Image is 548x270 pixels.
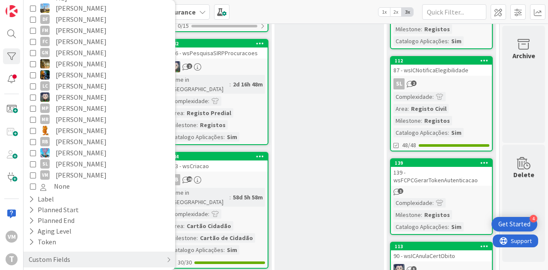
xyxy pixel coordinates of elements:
div: T [6,253,18,265]
span: [PERSON_NAME] [56,169,107,181]
img: JC [40,70,50,80]
span: [PERSON_NAME] [56,92,107,103]
div: RB [40,137,50,146]
div: Milestone [169,233,197,243]
span: 0/15 [178,21,189,30]
div: 113 [395,243,492,249]
span: [PERSON_NAME] [56,80,107,92]
div: Sim [449,222,464,231]
div: Area [393,104,408,113]
span: : [432,198,434,208]
div: 58d 5h 58m [231,193,265,202]
div: Sim [225,245,239,255]
div: 4 [530,215,537,223]
div: Milestone [393,210,421,220]
div: DF [40,15,50,24]
span: : [183,108,185,118]
span: : [448,36,449,46]
div: Registos [422,24,452,34]
button: FC [PERSON_NAME] [30,36,169,47]
button: LS [PERSON_NAME] [30,92,169,103]
div: Catalogo Aplicações [169,132,223,142]
div: 112 [395,58,492,64]
button: SL [PERSON_NAME] [30,158,169,169]
div: Time in [GEOGRAPHIC_DATA] [169,188,229,207]
div: FM [40,26,50,35]
div: Catalogo Aplicações [393,128,448,137]
span: [PERSON_NAME] [56,147,107,158]
img: JC [40,59,50,68]
button: RB [PERSON_NAME] [30,136,169,147]
div: 112 [391,57,492,65]
div: Catalogo Aplicações [393,222,448,231]
div: 2d 16h 48m [231,80,265,89]
div: 113 [391,243,492,250]
div: 332846 - wsPesquisaSIRPProcuracoes [167,40,268,59]
div: Label [28,194,55,205]
div: 139 - wsFCPCGerarTokenAutenticacao [391,167,492,186]
span: : [229,193,231,202]
div: 11390 - wsICAnulaCertObito [391,243,492,261]
div: Milestone [393,24,421,34]
button: None [30,181,169,192]
span: [PERSON_NAME] [56,125,107,136]
span: : [448,222,449,231]
div: Milestone [169,120,197,130]
span: None [54,181,70,192]
span: Support [18,1,39,12]
button: RL [PERSON_NAME] [30,125,169,136]
span: [PERSON_NAME] [56,69,107,80]
div: MP [40,104,50,113]
div: 244 [170,154,268,160]
div: Time in [GEOGRAPHIC_DATA] [169,75,229,94]
div: Aging Level [28,226,72,237]
div: Registo Civil [409,104,449,113]
button: JC [PERSON_NAME] [30,69,169,80]
div: Sim [449,128,464,137]
span: [PERSON_NAME] [56,58,107,69]
div: 139139 - wsFCPCGerarTokenAutenticacao [391,159,492,186]
span: : [421,24,422,34]
div: SL [391,78,492,89]
span: : [197,233,198,243]
div: 11287 - wsICNotificaElegibilidade [391,57,492,76]
div: 846 - wsPesquisaSIRPProcuracoes [167,47,268,59]
span: [PERSON_NAME] [56,25,107,36]
span: : [208,96,209,106]
div: 139 [395,160,492,166]
span: : [223,245,225,255]
div: 332 [167,40,268,47]
div: Complexidade [169,209,208,219]
div: 733 - wsCriacao [167,160,268,172]
div: Area [169,221,183,231]
span: : [197,120,198,130]
span: [PERSON_NAME] [56,114,107,125]
span: : [421,210,422,220]
div: LS [167,61,268,72]
div: Cartão Cidadão [185,221,233,231]
span: : [432,92,434,101]
img: RL [40,126,50,135]
img: LS [40,92,50,102]
div: SL [393,78,405,89]
span: 30/30 [178,258,192,267]
div: GN [40,48,50,57]
div: Registos [422,116,452,125]
span: : [408,104,409,113]
span: 1 [398,188,403,194]
div: 139 [391,159,492,167]
div: Complexidade [393,92,432,101]
div: Archive [512,50,535,61]
div: MR [40,115,50,124]
span: 48/48 [402,141,416,150]
div: Catalogo Aplicações [393,36,448,46]
div: Complexidade [169,96,208,106]
button: VM [PERSON_NAME] [30,169,169,181]
div: Registo Predial [185,108,233,118]
span: : [223,132,225,142]
div: Catalogo Aplicações [169,245,223,255]
div: Token [28,237,57,247]
span: 1x [378,8,390,16]
div: VM [40,170,50,180]
div: Custom Fields [28,254,71,265]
